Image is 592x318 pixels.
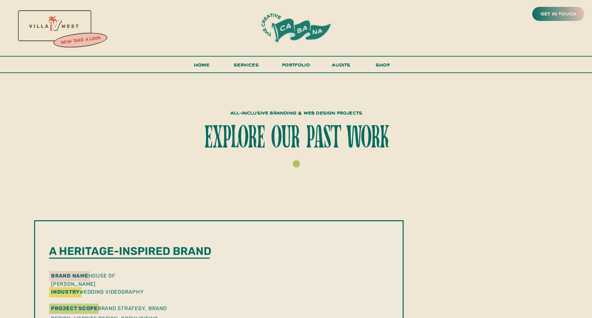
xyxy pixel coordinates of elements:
[234,61,259,68] span: services
[51,272,152,279] p: house of [PERSON_NAME]
[366,60,399,72] a: shop
[191,60,213,73] a: Home
[52,34,109,47] a: new! take a look
[539,9,578,19] a: get in touch
[51,273,88,279] b: brand name
[51,288,206,295] p: wedding videography
[232,60,261,73] a: services
[178,123,415,154] h1: explore our past work
[331,60,352,72] a: audits
[204,108,389,115] p: all-inclusive branding & web design projects
[51,305,98,311] b: Project Scope
[51,289,80,295] b: industry
[280,60,312,73] a: portfolio
[49,244,214,258] p: A heritage-inspired brand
